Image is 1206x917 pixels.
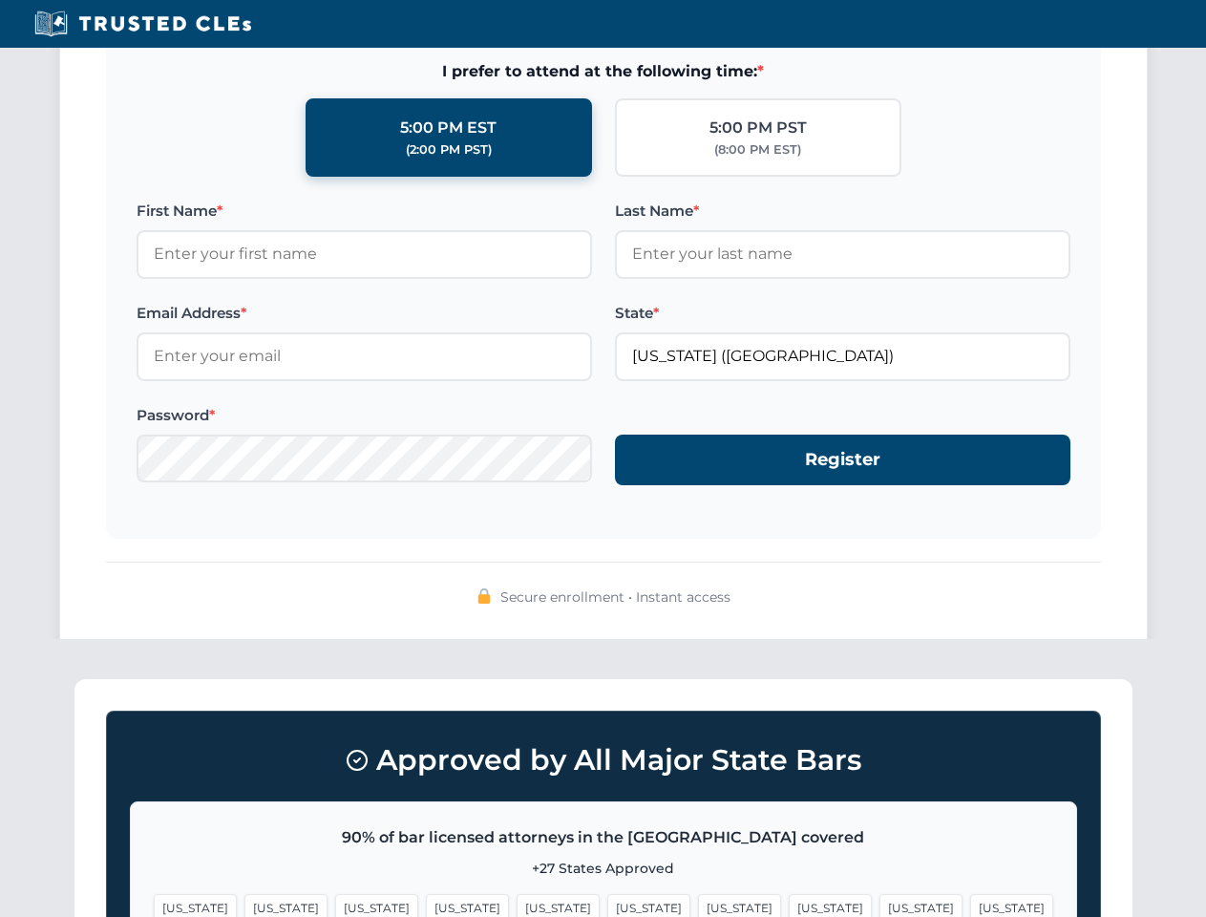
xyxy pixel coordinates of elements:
[130,735,1077,786] h3: Approved by All Major State Bars
[406,140,492,160] div: (2:00 PM PST)
[615,332,1070,380] input: Florida (FL)
[615,200,1070,223] label: Last Name
[615,435,1070,485] button: Register
[137,302,592,325] label: Email Address
[615,230,1070,278] input: Enter your last name
[29,10,257,38] img: Trusted CLEs
[500,586,730,608] span: Secure enrollment • Instant access
[476,588,492,604] img: 🔒
[714,140,801,160] div: (8:00 PM EST)
[400,116,497,140] div: 5:00 PM EST
[137,59,1070,84] span: I prefer to attend at the following time:
[709,116,807,140] div: 5:00 PM PST
[154,825,1053,850] p: 90% of bar licensed attorneys in the [GEOGRAPHIC_DATA] covered
[615,302,1070,325] label: State
[154,858,1053,879] p: +27 States Approved
[137,404,592,427] label: Password
[137,230,592,278] input: Enter your first name
[137,200,592,223] label: First Name
[137,332,592,380] input: Enter your email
